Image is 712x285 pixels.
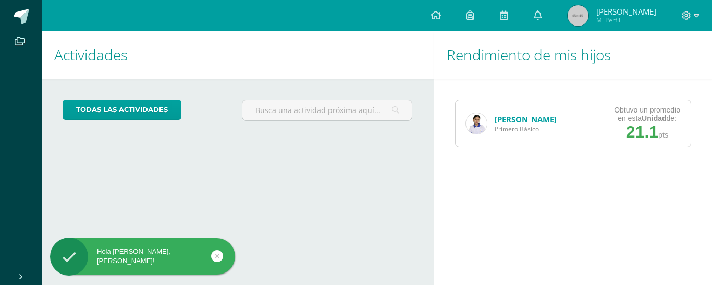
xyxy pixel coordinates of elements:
span: 21.1 [626,122,658,141]
span: [PERSON_NAME] [596,6,656,17]
span: Mi Perfil [596,16,656,24]
h1: Rendimiento de mis hijos [447,31,700,79]
span: Primero Básico [495,125,557,133]
div: Hola [PERSON_NAME], [PERSON_NAME]! [50,247,235,266]
span: pts [658,131,668,139]
a: todas las Actividades [63,100,181,120]
a: [PERSON_NAME] [495,114,557,125]
strong: Unidad [642,114,666,122]
h1: Actividades [54,31,421,79]
div: Obtuvo un promedio en esta de: [614,106,680,122]
input: Busca una actividad próxima aquí... [242,100,412,120]
img: 4ff5f489a927f71538d5cfd8fe21d786.png [466,113,487,134]
img: 45x45 [568,5,588,26]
